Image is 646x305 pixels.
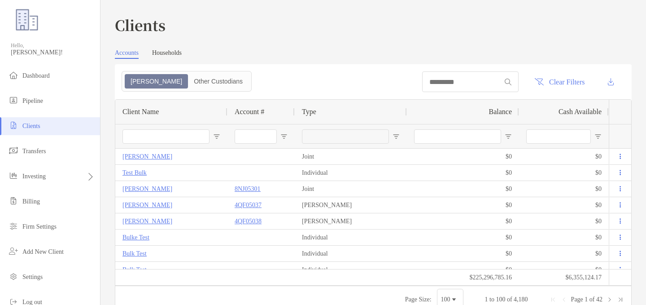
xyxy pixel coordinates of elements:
span: Account # [235,108,264,116]
a: Bulk Test [122,248,147,259]
div: $0 [407,165,519,181]
div: $0 [407,230,519,245]
a: 4QF05038 [235,216,262,227]
img: pipeline icon [8,95,19,106]
a: [PERSON_NAME] [122,199,172,211]
span: 4,180 [514,296,528,303]
span: Investing [22,173,46,180]
span: to [489,296,494,303]
div: Individual [295,230,407,245]
button: Open Filter Menu [280,133,288,140]
div: $0 [519,197,609,213]
span: of [507,296,512,303]
div: Page Size: [405,296,432,303]
a: 8NJ05301 [235,183,261,194]
span: Balance [489,108,512,116]
img: clients icon [8,120,19,131]
div: Individual [295,262,407,278]
span: Client Name [122,108,159,116]
a: Accounts [115,49,139,59]
span: 100 [496,296,505,303]
a: Households [152,49,182,59]
h3: Clients [115,14,632,35]
img: firm-settings icon [8,221,19,231]
div: $0 [407,246,519,261]
div: segmented control [122,71,252,92]
div: [PERSON_NAME] [295,213,407,229]
div: $0 [407,197,519,213]
div: $0 [519,165,609,181]
div: $0 [519,246,609,261]
a: Bulk Test [122,264,147,275]
span: Pipeline [22,97,43,104]
div: $0 [407,181,519,197]
a: Test Bulk [122,167,147,178]
div: $0 [519,149,609,164]
img: investing icon [8,170,19,181]
img: settings icon [8,271,19,282]
div: [PERSON_NAME] [295,197,407,213]
div: Zoe [126,75,187,88]
img: input icon [505,79,511,85]
div: Next Page [606,296,613,303]
div: $0 [407,262,519,278]
img: dashboard icon [8,70,19,80]
span: [PERSON_NAME]! [11,49,95,56]
div: Joint [295,149,407,164]
input: Client Name Filter Input [122,129,210,144]
div: Other Custodians [189,75,248,88]
span: Transfers [22,148,46,155]
a: [PERSON_NAME] [122,216,172,227]
img: transfers icon [8,145,19,156]
div: $225,296,785.16 [407,270,519,285]
div: First Page [550,296,557,303]
button: Open Filter Menu [393,133,400,140]
input: Account # Filter Input [235,129,277,144]
img: add_new_client icon [8,246,19,256]
span: Dashboard [22,72,50,79]
div: 100 [441,296,450,303]
span: Settings [22,274,43,280]
a: [PERSON_NAME] [122,183,172,194]
span: 42 [596,296,602,303]
div: Joint [295,181,407,197]
span: Add New Client [22,248,64,255]
a: 4QF05037 [235,199,262,211]
button: Open Filter Menu [505,133,512,140]
div: Individual [295,246,407,261]
div: $0 [519,181,609,197]
div: Previous Page [560,296,567,303]
img: billing icon [8,195,19,206]
div: $0 [519,213,609,229]
a: [PERSON_NAME] [122,151,172,162]
span: 1 [585,296,588,303]
div: Individual [295,165,407,181]
div: $0 [407,213,519,229]
span: Type [302,108,316,116]
a: Bulke Test [122,232,149,243]
div: $0 [519,262,609,278]
img: Zoe Logo [11,4,43,36]
span: Page [571,296,583,303]
div: $0 [519,230,609,245]
span: of [589,296,595,303]
span: 1 [485,296,488,303]
span: Firm Settings [22,223,57,230]
span: Cash Available [559,108,602,116]
div: $6,355,124.17 [519,270,609,285]
span: Clients [22,123,40,129]
div: Last Page [617,296,624,303]
div: $0 [407,149,519,164]
button: Open Filter Menu [594,133,602,140]
input: Balance Filter Input [414,129,501,144]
